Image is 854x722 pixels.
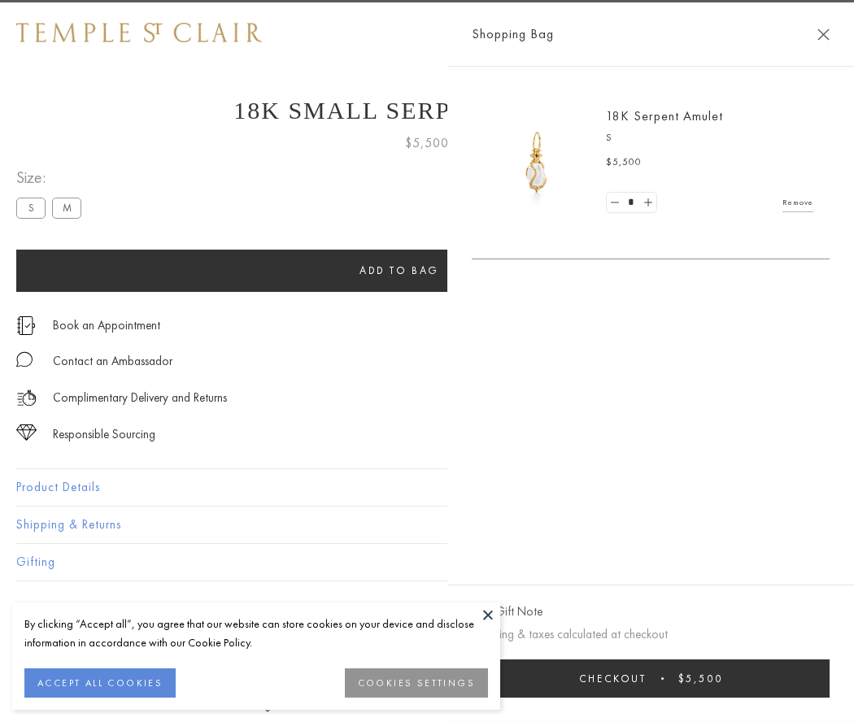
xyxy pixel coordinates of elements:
[16,97,838,124] h1: 18K Small Serpent Amulet
[606,154,642,171] span: $5,500
[16,351,33,368] img: MessageIcon-01_2.svg
[53,351,172,372] div: Contact an Ambassador
[639,193,656,213] a: Set quantity to 2
[24,615,488,652] div: By clicking “Accept all”, you agree that our website can store cookies on your device and disclos...
[817,28,830,41] button: Close Shopping Bag
[678,672,723,685] span: $5,500
[16,198,46,218] label: S
[53,316,160,334] a: Book an Appointment
[16,23,262,42] img: Temple St. Clair
[782,194,813,211] a: Remove
[16,164,88,191] span: Size:
[606,130,813,146] p: S
[345,668,488,698] button: COOKIES SETTINGS
[359,263,439,277] span: Add to bag
[16,424,37,441] img: icon_sourcing.svg
[579,672,647,685] span: Checkout
[53,424,155,445] div: Responsible Sourcing
[16,250,782,292] button: Add to bag
[472,624,830,645] p: Shipping & taxes calculated at checkout
[24,668,176,698] button: ACCEPT ALL COOKIES
[16,469,838,506] button: Product Details
[606,107,723,124] a: 18K Serpent Amulet
[472,602,542,622] button: Add Gift Note
[405,133,449,154] span: $5,500
[16,316,36,335] img: icon_appointment.svg
[16,388,37,408] img: icon_delivery.svg
[53,388,227,408] p: Complimentary Delivery and Returns
[607,193,623,213] a: Set quantity to 0
[52,198,81,218] label: M
[488,114,586,211] img: P51836-E11SERPPV
[16,544,838,581] button: Gifting
[16,507,838,543] button: Shipping & Returns
[472,659,830,698] button: Checkout $5,500
[472,24,554,45] span: Shopping Bag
